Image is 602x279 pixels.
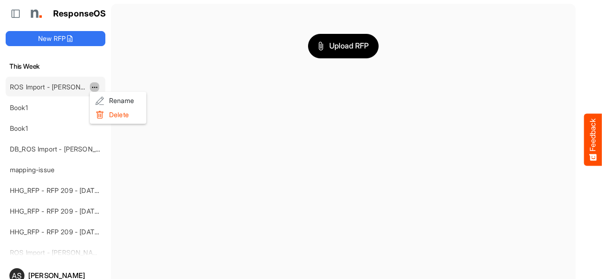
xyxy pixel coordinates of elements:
div: [PERSON_NAME] [28,272,102,279]
button: New RFP [6,31,105,46]
button: dropdownbutton [90,82,99,92]
a: DB_ROS Import - [PERSON_NAME] - ROS 4 [10,145,143,153]
a: HHG_RFP - RFP 209 - [DATE] - ROS TEST 3 (LITE) [10,228,165,236]
img: Northell [26,4,45,23]
a: HHG_RFP - RFP 209 - [DATE] - ROS TEST 3 (LITE) [10,207,165,215]
h1: ResponseOS [53,9,106,19]
a: Book1 [10,104,28,112]
a: ROS Import - [PERSON_NAME] - Final (short) [10,83,146,91]
h6: This Week [6,61,105,72]
a: Book1 [10,124,28,132]
li: Delete [90,108,146,122]
span: Upload RFP [318,40,369,52]
button: Upload RFP [308,34,379,58]
a: HHG_RFP - RFP 209 - [DATE] - ROS TEST 3 (LITE) [10,186,165,194]
a: mapping-issue [10,166,55,174]
button: Feedback [584,113,602,166]
li: Rename [90,94,146,108]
